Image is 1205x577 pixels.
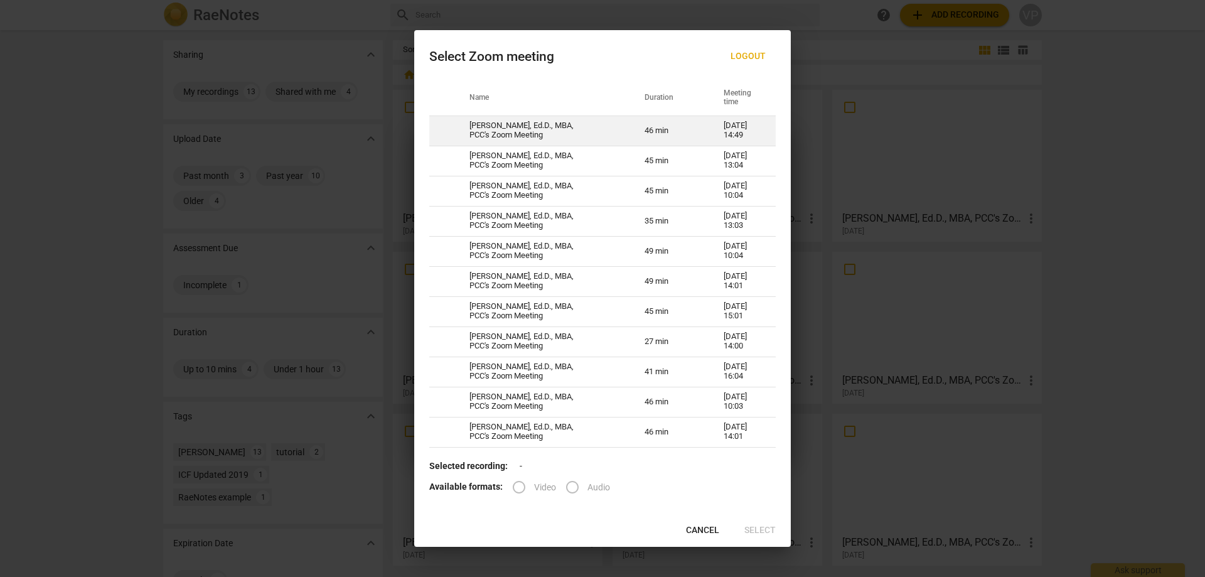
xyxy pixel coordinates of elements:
td: [PERSON_NAME], Ed.D., MBA, PCC's Zoom Meeting [454,447,629,477]
th: Meeting time [709,80,776,116]
td: [DATE] 10:03 [709,387,776,417]
td: [PERSON_NAME], Ed.D., MBA, PCC's Zoom Meeting [454,357,629,387]
td: [DATE] 16:04 [709,357,776,387]
div: Select Zoom meeting [429,49,554,65]
th: Name [454,80,629,116]
span: Audio [587,481,610,494]
div: File type [513,482,620,492]
td: [PERSON_NAME], Ed.D., MBA, PCC's Zoom Meeting [454,116,629,146]
td: 27 min [629,326,709,357]
td: [DATE] 13:03 [709,206,776,236]
button: Logout [720,45,776,68]
td: [DATE] 14:49 [709,116,776,146]
span: Cancel [686,524,719,537]
td: [PERSON_NAME], Ed.D., MBA, PCC's Zoom Meeting [454,206,629,236]
td: [DATE] 10:04 [709,176,776,206]
td: 49 min [629,236,709,266]
p: - [429,460,776,473]
td: [DATE] 14:00 [709,326,776,357]
button: Cancel [676,519,729,542]
td: [DATE] 10:04 [709,236,776,266]
td: [DATE] 15:01 [709,296,776,326]
td: 45 min [629,176,709,206]
th: Duration [629,80,709,116]
span: Video [534,481,556,494]
td: [PERSON_NAME], Ed.D., MBA, PCC's Zoom Meeting [454,266,629,296]
td: 45 min [629,296,709,326]
td: [PERSON_NAME], Ed.D., MBA, PCC's Zoom Meeting [454,236,629,266]
td: 46 min [629,116,709,146]
td: 35 min [629,206,709,236]
td: [DATE] 13:04 [709,146,776,176]
td: [PERSON_NAME], Ed.D., MBA, PCC's Zoom Meeting [454,387,629,417]
td: [PERSON_NAME], Ed.D., MBA, PCC's Zoom Meeting [454,176,629,206]
td: 45 min [629,146,709,176]
td: 36 min [629,447,709,477]
td: [DATE] 14:01 [709,266,776,296]
b: Selected recording: [429,461,508,471]
td: [PERSON_NAME], Ed.D., MBA, PCC's Zoom Meeting [454,146,629,176]
span: Logout [731,50,766,63]
b: Available formats: [429,482,503,492]
td: [PERSON_NAME], Ed.D., MBA, PCC's Zoom Meeting [454,296,629,326]
td: [DATE] 13:04 [709,447,776,477]
td: 46 min [629,387,709,417]
td: [DATE] 14:01 [709,417,776,447]
td: [PERSON_NAME], Ed.D., MBA, PCC's Zoom Meeting [454,417,629,447]
td: 49 min [629,266,709,296]
td: [PERSON_NAME], Ed.D., MBA, PCC's Zoom Meeting [454,326,629,357]
td: 41 min [629,357,709,387]
td: 46 min [629,417,709,447]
